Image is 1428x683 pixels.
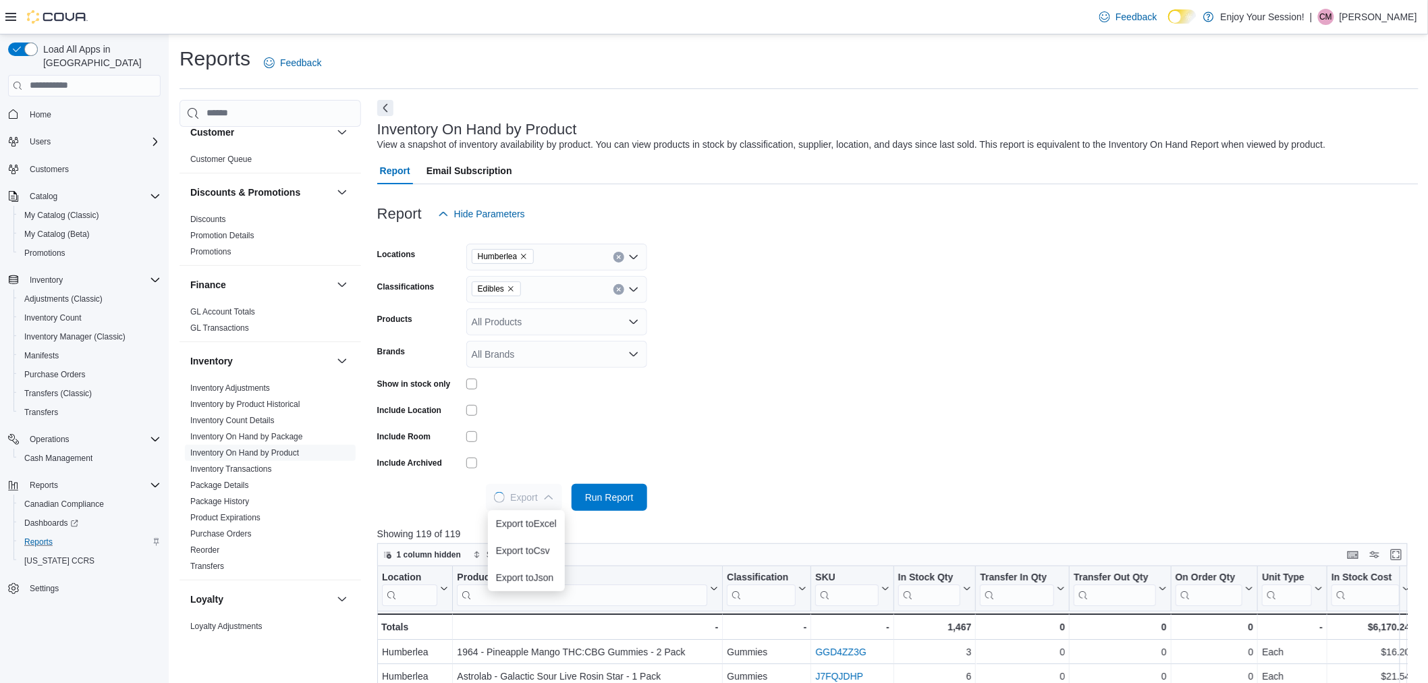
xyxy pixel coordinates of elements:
[13,551,166,570] button: [US_STATE] CCRS
[190,432,303,441] a: Inventory On Hand by Package
[19,366,91,383] a: Purchase Orders
[190,621,263,632] span: Loyalty Adjustments
[24,580,161,597] span: Settings
[190,431,303,442] span: Inventory On Hand by Package
[3,430,166,449] button: Operations
[454,207,525,221] span: Hide Parameters
[19,404,161,420] span: Transfers
[898,644,972,660] div: 3
[488,537,565,564] button: Export toCsv
[24,294,103,304] span: Adjustments (Classic)
[190,155,252,164] a: Customer Queue
[180,380,361,580] div: Inventory
[898,619,972,635] div: 1,467
[377,138,1326,152] div: View a snapshot of inventory availability by product. You can view products in stock by classific...
[180,304,361,341] div: Finance
[19,534,58,550] a: Reports
[190,512,260,523] span: Product Expirations
[190,399,300,410] span: Inventory by Product Historical
[19,226,161,242] span: My Catalog (Beta)
[13,327,166,346] button: Inventory Manager (Classic)
[19,207,105,223] a: My Catalog (Classic)
[19,404,63,420] a: Transfers
[3,271,166,290] button: Inventory
[13,290,166,308] button: Adjustments (Classic)
[30,434,70,445] span: Operations
[628,349,639,360] button: Open list of options
[727,619,806,635] div: -
[727,571,796,605] div: Classification
[727,644,806,660] div: Gummies
[190,622,263,631] a: Loyalty Adjustments
[377,346,405,357] label: Brands
[24,499,104,510] span: Canadian Compliance
[472,281,521,296] span: Edibles
[486,484,561,511] button: LoadingExport
[24,312,82,323] span: Inventory Count
[377,249,416,260] label: Locations
[24,210,99,221] span: My Catalog (Classic)
[1074,619,1166,635] div: 0
[19,310,87,326] a: Inventory Count
[898,571,961,605] div: In Stock Qty
[980,571,1054,584] div: Transfer In Qty
[190,637,288,648] span: Loyalty Redemption Values
[24,477,63,493] button: Reports
[1331,571,1399,584] div: In Stock Cost
[727,571,796,584] div: Classification
[24,369,86,380] span: Purchase Orders
[1320,9,1333,25] span: CM
[334,277,350,293] button: Finance
[377,431,431,442] label: Include Room
[24,134,56,150] button: Users
[190,545,219,555] span: Reorder
[496,545,557,556] span: Export to Csv
[190,464,272,474] span: Inventory Transactions
[3,578,166,598] button: Settings
[1176,644,1254,660] div: 0
[1176,619,1254,635] div: 0
[3,159,166,179] button: Customers
[1331,571,1410,605] button: In Stock Cost
[190,126,234,139] h3: Customer
[585,491,634,504] span: Run Report
[13,365,166,384] button: Purchase Orders
[334,184,350,200] button: Discounts & Promotions
[496,572,557,583] span: Export to Json
[457,571,707,584] div: Product
[13,244,166,263] button: Promotions
[334,591,350,607] button: Loyalty
[13,495,166,514] button: Canadian Compliance
[898,571,961,584] div: In Stock Qty
[377,527,1419,541] p: Showing 119 of 119
[190,496,249,507] span: Package History
[1176,571,1254,605] button: On Order Qty
[19,496,161,512] span: Canadian Compliance
[190,529,252,539] a: Purchase Orders
[19,515,161,531] span: Dashboards
[190,354,331,368] button: Inventory
[378,547,466,563] button: 1 column hidden
[488,564,565,591] button: Export toJson
[190,186,300,199] h3: Discounts & Promotions
[190,307,255,317] a: GL Account Totals
[190,247,231,256] a: Promotions
[19,385,97,402] a: Transfers (Classic)
[13,449,166,468] button: Cash Management
[472,249,534,264] span: Humberlea
[24,134,161,150] span: Users
[190,528,252,539] span: Purchase Orders
[1331,571,1399,605] div: In Stock Cost
[628,284,639,295] button: Open list of options
[1318,9,1334,25] div: Carolina Manci Calderon
[19,553,100,569] a: [US_STATE] CCRS
[190,231,254,240] a: Promotion Details
[980,644,1065,660] div: 0
[381,619,448,635] div: Totals
[190,447,299,458] span: Inventory On Hand by Product
[180,618,361,656] div: Loyalty
[377,100,393,116] button: Next
[13,308,166,327] button: Inventory Count
[628,317,639,327] button: Open list of options
[457,571,707,605] div: Product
